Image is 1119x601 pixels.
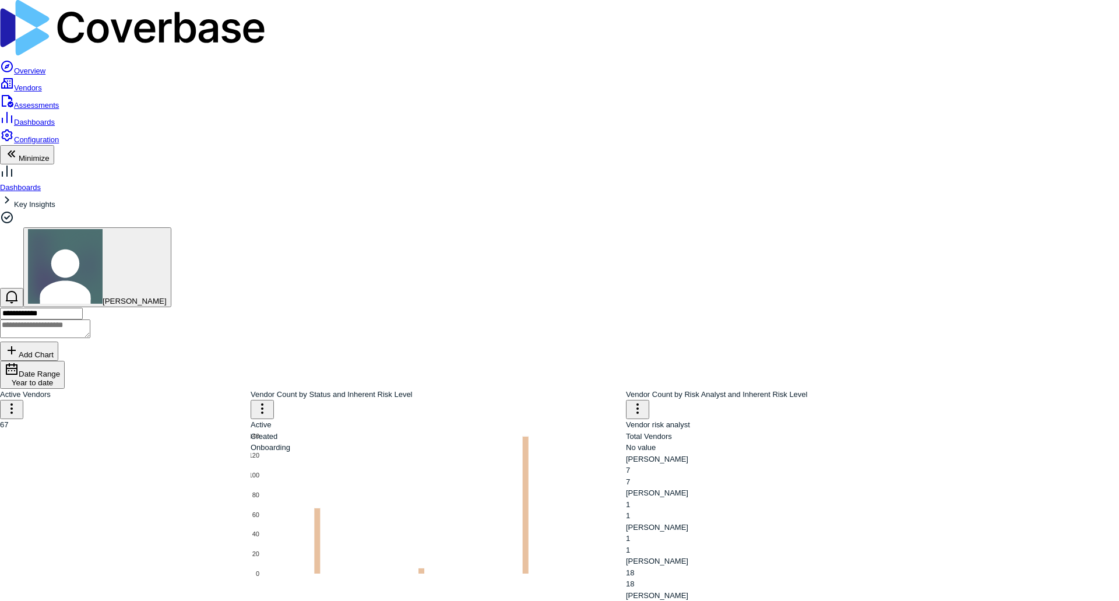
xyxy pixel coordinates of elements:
[626,523,688,532] span: [PERSON_NAME]
[626,466,630,475] span: 7
[249,433,259,440] text: 140
[626,390,807,399] span: Vendor Count by Risk Analyst and Inherent Risk Level
[256,570,259,577] text: 0
[14,83,42,92] span: Vendors
[249,472,259,479] text: 100
[252,550,259,557] text: 20
[28,229,103,304] img: Nic Weilbacher avatar
[5,378,60,387] div: Year to date
[251,400,274,419] button: More actions
[626,400,649,419] button: More actions
[251,390,413,399] span: Vendor Count by Status and Inherent Risk Level
[626,557,688,565] span: [PERSON_NAME]
[626,455,688,463] span: [PERSON_NAME]
[14,135,59,144] span: Configuration
[14,101,59,110] span: Assessments
[5,363,19,377] svg: Date range for report
[626,431,992,442] div: Total Vendors
[626,591,688,600] span: [PERSON_NAME]
[5,363,60,378] div: Date Range
[626,546,630,554] span: 1
[626,477,630,486] span: 7
[626,500,630,509] span: 1
[14,118,55,126] span: Dashboards
[19,154,50,163] span: Minimize
[14,66,45,75] span: Overview
[626,419,992,431] div: Vendor risk analyst
[249,452,259,459] text: 120
[626,511,630,520] span: 1
[14,200,55,209] span: Key Insights
[252,491,259,498] text: 80
[626,442,992,454] div: No value
[626,488,688,497] span: [PERSON_NAME]
[252,511,259,518] text: 60
[23,227,171,307] button: Nic Weilbacher avatar[PERSON_NAME]
[626,534,630,543] span: 1
[626,579,634,588] span: 18
[252,530,259,537] text: 40
[103,297,167,305] span: [PERSON_NAME]
[626,568,634,577] span: 18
